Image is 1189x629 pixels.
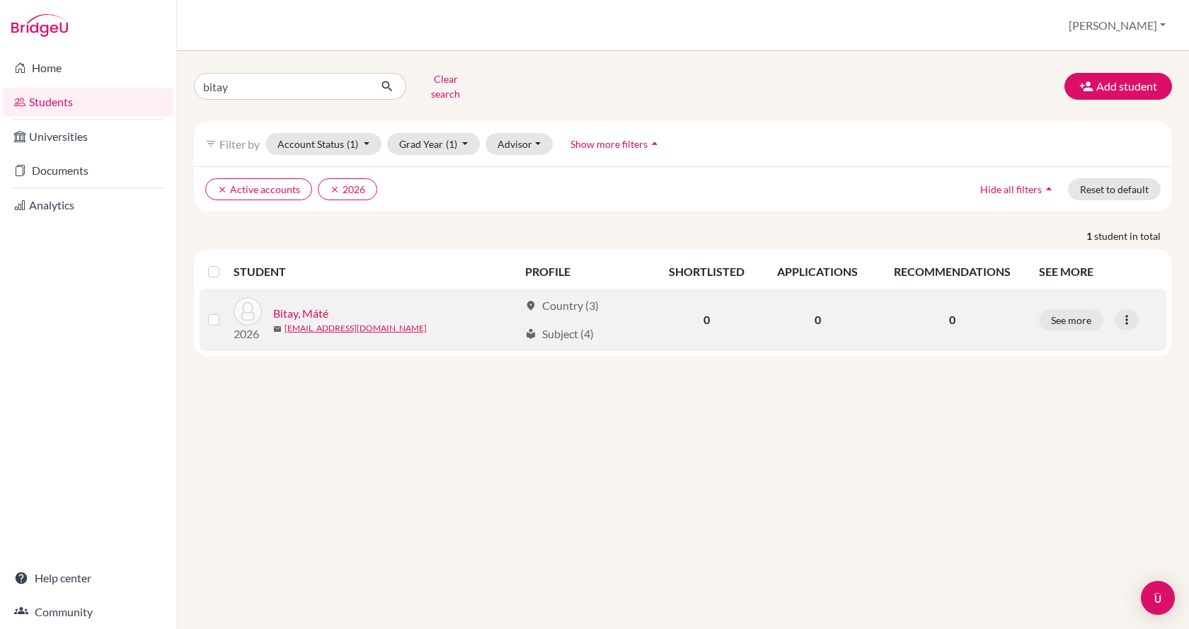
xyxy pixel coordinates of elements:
[525,325,594,342] div: Subject (4)
[387,133,481,155] button: Grad Year(1)
[525,328,536,340] span: local_library
[1064,73,1172,100] button: Add student
[486,133,553,155] button: Advisor
[653,255,761,289] th: SHORTLISTED
[875,255,1030,289] th: RECOMMENDATIONS
[1039,309,1103,331] button: See more
[330,185,340,195] i: clear
[234,297,262,325] img: Bitay, Máté
[217,185,227,195] i: clear
[318,178,377,200] button: clear2026
[525,300,536,311] span: location_on
[3,122,173,151] a: Universities
[1030,255,1166,289] th: SEE MORE
[219,137,260,151] span: Filter by
[1086,229,1094,243] strong: 1
[648,137,662,151] i: arrow_drop_up
[761,289,875,351] td: 0
[273,305,328,322] a: Bitay, Máté
[205,138,217,149] i: filter_list
[1042,182,1056,196] i: arrow_drop_up
[968,178,1068,200] button: Hide all filtersarrow_drop_up
[273,325,282,333] span: mail
[265,133,381,155] button: Account Status(1)
[347,138,358,150] span: (1)
[980,183,1042,195] span: Hide all filters
[570,138,648,150] span: Show more filters
[761,255,875,289] th: APPLICATIONS
[446,138,457,150] span: (1)
[194,73,369,100] input: Find student by name...
[234,255,517,289] th: STUDENT
[883,311,1022,328] p: 0
[3,54,173,82] a: Home
[3,88,173,116] a: Students
[3,564,173,592] a: Help center
[517,255,653,289] th: PROFILE
[285,322,427,335] a: [EMAIL_ADDRESS][DOMAIN_NAME]
[1062,12,1172,39] button: [PERSON_NAME]
[205,178,312,200] button: clearActive accounts
[653,289,761,351] td: 0
[3,191,173,219] a: Analytics
[234,325,262,342] p: 2026
[558,133,674,155] button: Show more filtersarrow_drop_up
[1068,178,1161,200] button: Reset to default
[525,297,599,314] div: Country (3)
[1141,581,1175,615] div: Open Intercom Messenger
[11,14,68,37] img: Bridge-U
[406,68,485,105] button: Clear search
[1094,229,1172,243] span: student in total
[3,156,173,185] a: Documents
[3,598,173,626] a: Community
